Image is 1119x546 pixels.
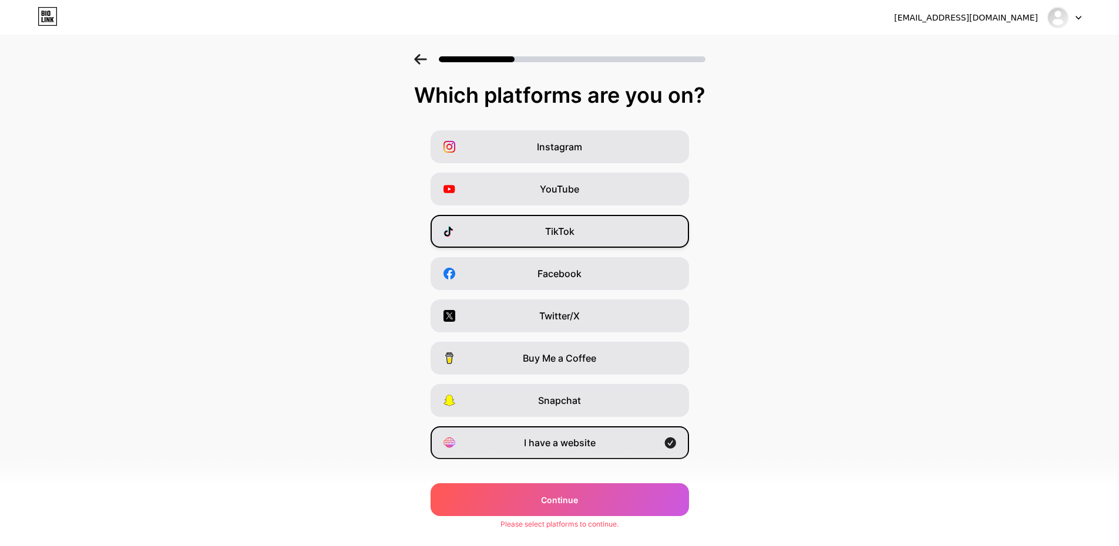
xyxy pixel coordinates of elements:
img: hoetencent [1047,6,1069,29]
span: Snapchat [538,393,581,407]
div: Please select platforms to continue. [500,519,619,530]
div: Which platforms are you on? [12,83,1107,107]
span: I have a website [524,436,596,450]
span: Instagram [537,140,582,154]
div: [EMAIL_ADDRESS][DOMAIN_NAME] [894,12,1038,24]
span: Twitter/X [539,309,580,323]
span: Facebook [537,267,582,281]
span: Buy Me a Coffee [523,351,596,365]
span: YouTube [540,182,579,196]
span: Continue [541,494,578,506]
span: TikTok [545,224,574,238]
